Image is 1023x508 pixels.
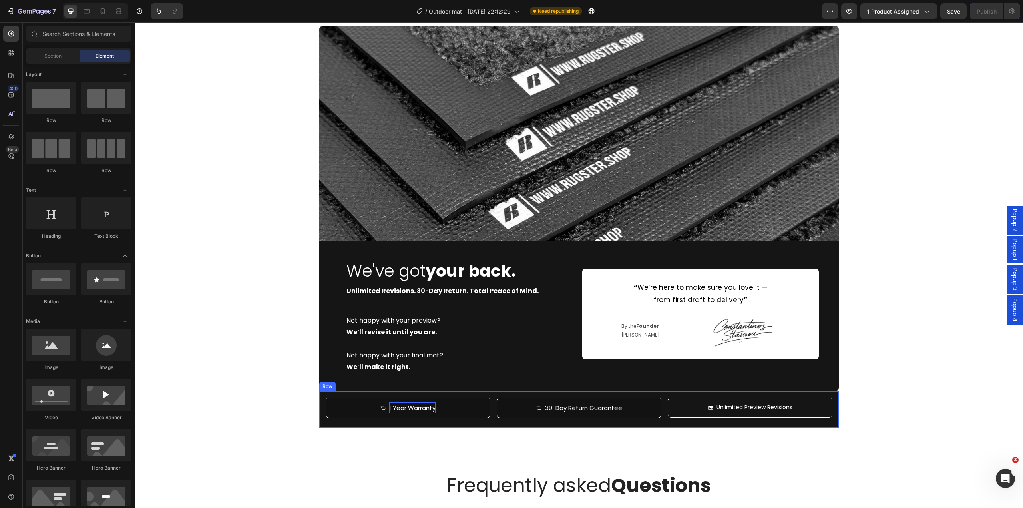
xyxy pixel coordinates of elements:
div: Image [26,364,76,371]
div: Video [26,414,76,421]
input: Search Sections & Elements [26,26,131,42]
div: Row [186,361,199,368]
div: 450 [8,85,19,92]
div: Undo/Redo [151,3,183,19]
strong: your back. [291,237,381,260]
button: <p>1 Year Warranty</p> [191,375,356,396]
p: 7 [52,6,56,16]
div: Heading [26,233,76,240]
p: Not happy with your preview? [212,293,434,327]
p: Unlimited Preview Revisions [582,380,658,390]
span: Popup 3 [876,246,884,268]
div: Beta [6,146,19,153]
iframe: Intercom live chat [996,469,1015,488]
span: Element [96,52,114,60]
strong: Founder [502,300,524,307]
div: Rich Text Editor. Editing area: main [255,380,301,391]
div: Rich Text Editor. Editing area: main [458,258,674,284]
span: Popup 2 [876,187,884,209]
p: 1 Year Warranty [255,380,301,391]
button: Save [940,3,967,19]
h2: Frequently asked [185,450,704,476]
div: Button [81,298,131,305]
span: Text [26,187,36,194]
span: Toggle open [119,184,131,197]
strong: “ [499,260,503,270]
div: Button [26,298,76,305]
img: gempages_550200365904036941-b80964d4-2267-42f8-a106-b17ee9cdb9b1.jpg [569,291,646,325]
span: Need republishing [538,8,579,15]
div: Hero Banner [81,464,131,472]
button: 1 product assigned [860,3,937,19]
span: Media [26,318,40,325]
span: from first draft to delivery [519,273,613,282]
strong: We’ll make it right. [212,340,276,349]
span: 1 product assigned [867,7,919,16]
span: Save [947,8,960,15]
button: <p>30-Day Return Guarantee</p> [362,375,527,396]
div: Image [81,364,131,371]
button: Publish [970,3,1003,19]
span: Section [44,52,62,60]
div: Row [81,167,131,174]
iframe: Design area [135,22,1023,508]
span: Popup 1 [876,217,884,238]
button: <p>Unlimited Preview Revisions</p> [533,375,698,395]
span: Button [26,252,41,259]
span: Toggle open [119,249,131,262]
h2: We've got [211,237,435,260]
span: / [425,7,427,16]
div: Hero Banner [26,464,76,472]
div: Publish [977,7,997,16]
span: Popup 4 [876,276,884,299]
strong: ” [609,273,613,282]
span: We’re here to make sure you love it — [499,260,633,270]
div: Row [81,117,131,124]
p: Not happy with your final mat? [212,327,434,351]
span: Toggle open [119,68,131,81]
span: 3 [1012,457,1019,463]
p: By the [PERSON_NAME] [487,299,562,317]
span: Layout [26,71,42,78]
strong: Questions [476,450,576,476]
p: 30-Day Return Guarantee [410,380,488,391]
button: 7 [3,3,60,19]
div: Row [26,117,76,124]
strong: Unlimited Revisions. 30-Day Return. Total Peace of Mind. [212,264,404,273]
strong: We’ll revise it until you are. [212,305,302,314]
div: Video Banner [81,414,131,421]
div: Row [26,167,76,174]
img: gempages_550200365904036941-5283b2ba-3363-4da1-a478-920cd1dc16bf.jpg [185,4,704,219]
div: Text Block [81,233,131,240]
span: Toggle open [119,315,131,328]
span: Outdoor mat - [DATE] 22:12:29 [429,7,511,16]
